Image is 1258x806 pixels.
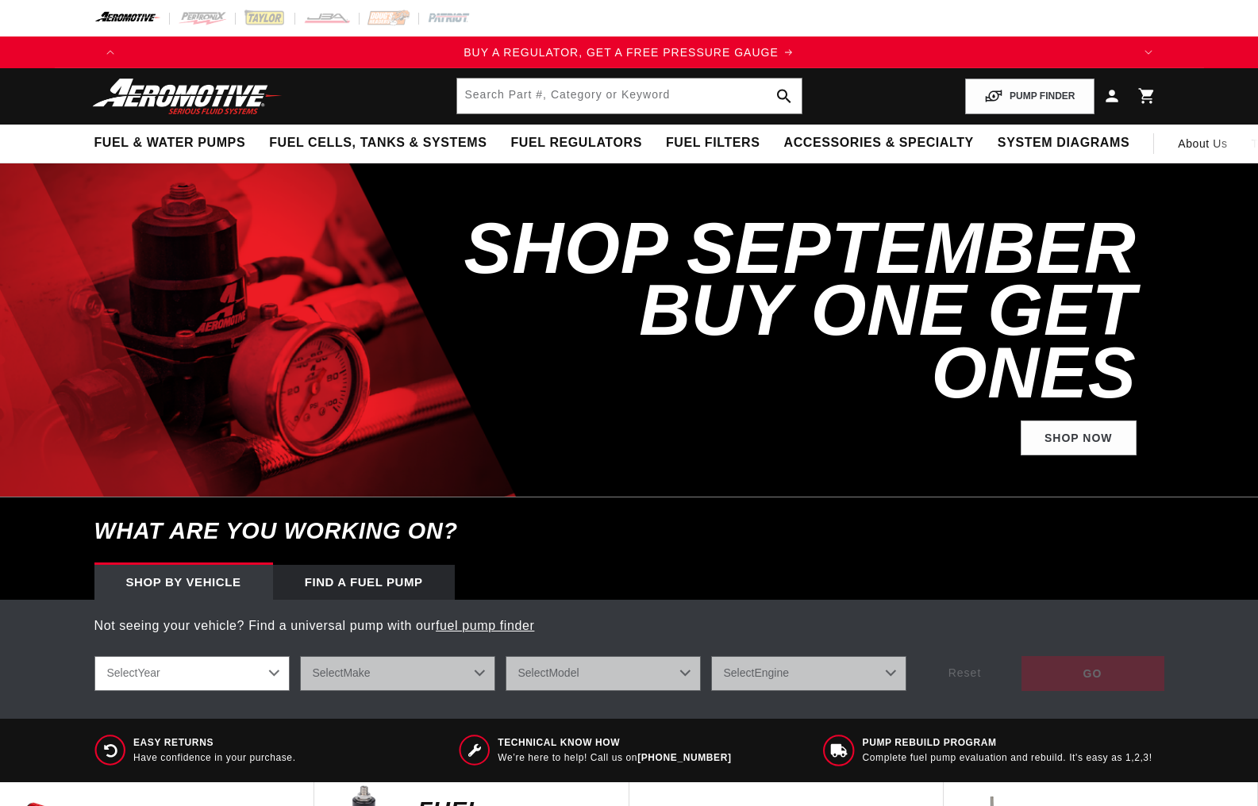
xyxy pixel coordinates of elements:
button: PUMP FINDER [965,79,1094,114]
span: Easy Returns [133,736,296,750]
summary: Fuel & Water Pumps [83,125,258,162]
summary: Fuel Regulators [498,125,653,162]
a: BUY A REGULATOR, GET A FREE PRESSURE GAUGE [126,44,1133,61]
button: Translation missing: en.sections.announcements.next_announcement [1133,36,1164,68]
span: Technical Know How [498,736,731,750]
a: Shop Now [1021,420,1137,456]
h2: SHOP SEPTEMBER BUY ONE GET ONES [458,217,1137,405]
span: Fuel Filters [666,135,760,152]
p: We’re here to help! Call us on [498,751,731,765]
select: Engine [711,656,906,691]
span: Fuel & Water Pumps [94,135,246,152]
summary: System Diagrams [986,125,1141,162]
select: Year [94,656,290,691]
a: About Us [1166,125,1239,163]
select: Make [300,656,495,691]
select: Model [506,656,701,691]
summary: Fuel Cells, Tanks & Systems [257,125,498,162]
a: fuel pump finder [436,619,534,632]
div: 1 of 4 [126,44,1133,61]
span: Accessories & Specialty [784,135,974,152]
input: Search by Part Number, Category or Keyword [457,79,802,113]
span: BUY A REGULATOR, GET A FREE PRESSURE GAUGE [464,46,779,59]
span: Fuel Regulators [510,135,641,152]
p: Not seeing your vehicle? Find a universal pump with our [94,616,1164,636]
p: Have confidence in your purchase. [133,751,296,765]
a: [PHONE_NUMBER] [637,752,731,763]
div: Find a Fuel Pump [273,565,455,600]
span: Pump Rebuild program [863,736,1152,750]
h6: What are you working on? [55,497,1204,565]
img: Aeromotive [88,78,287,115]
div: Announcement [126,44,1133,61]
p: Complete fuel pump evaluation and rebuild. It's easy as 1,2,3! [863,751,1152,765]
slideshow-component: Translation missing: en.sections.announcements.announcement_bar [55,36,1204,68]
span: About Us [1178,137,1227,150]
span: System Diagrams [998,135,1129,152]
span: Fuel Cells, Tanks & Systems [269,135,487,152]
summary: Accessories & Specialty [772,125,986,162]
summary: Fuel Filters [654,125,772,162]
button: Translation missing: en.sections.announcements.previous_announcement [94,36,126,68]
div: Shop by vehicle [94,565,273,600]
button: search button [767,79,802,113]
